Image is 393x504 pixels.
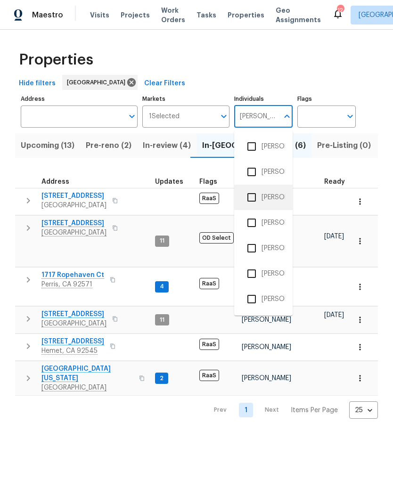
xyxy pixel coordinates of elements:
span: Work Orders [161,6,185,24]
label: Address [21,96,138,102]
span: [STREET_ADDRESS] [41,191,106,201]
span: Projects [121,10,150,20]
span: 11 [156,316,168,324]
span: [PERSON_NAME] [242,344,291,350]
span: [PERSON_NAME] [242,317,291,323]
li: [PERSON_NAME] [242,289,285,309]
span: RaaS [199,339,219,350]
span: 11 [156,237,168,245]
button: Close [280,110,294,123]
span: [DATE] [324,312,344,318]
span: Pre-Listing (0) [317,139,371,152]
li: [PERSON_NAME] [242,162,285,182]
button: Open [344,110,357,123]
p: Items Per Page [291,406,338,415]
span: Visits [90,10,109,20]
button: Open [217,110,230,123]
span: 4 [156,283,168,291]
div: [GEOGRAPHIC_DATA] [62,75,138,90]
li: [PERSON_NAME] [242,187,285,207]
span: Tasks [196,12,216,18]
div: Earliest renovation start date (first business day after COE or Checkout) [324,179,353,185]
nav: Pagination Navigation [205,401,378,419]
span: Pre-reno (2) [86,139,131,152]
span: Flags [199,179,217,185]
span: Clear Filters [144,78,185,89]
span: Properties [228,10,264,20]
span: RaaS [199,370,219,381]
span: Ready [324,179,345,185]
label: Markets [142,96,230,102]
span: Hide filters [19,78,56,89]
span: In-[GEOGRAPHIC_DATA] (6) [202,139,306,152]
label: Individuals [234,96,293,102]
span: In-review (4) [143,139,191,152]
span: RaaS [199,278,219,289]
a: Goto page 1 [239,403,253,417]
input: Search ... [234,106,278,128]
li: [PERSON_NAME] [242,264,285,284]
button: Open [125,110,139,123]
button: Clear Filters [140,75,189,92]
label: Flags [297,96,356,102]
span: Geo Assignments [276,6,321,24]
span: Maestro [32,10,63,20]
span: [GEOGRAPHIC_DATA] [67,78,129,87]
span: Updates [155,179,183,185]
li: [PERSON_NAME] [242,238,285,258]
li: [PERSON_NAME] [242,213,285,233]
span: RaaS [199,193,219,204]
span: Properties [19,55,93,65]
span: OD Select [199,232,234,244]
div: 25 [349,398,378,423]
div: 12 [337,6,344,15]
li: [PERSON_NAME] [242,137,285,156]
span: [PERSON_NAME] [242,375,291,382]
span: [DATE] [324,233,344,240]
span: Address [41,179,69,185]
span: 1 Selected [149,113,180,121]
span: [GEOGRAPHIC_DATA] [41,201,106,210]
span: 2 [156,374,167,382]
button: Hide filters [15,75,59,92]
span: Upcoming (13) [21,139,74,152]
